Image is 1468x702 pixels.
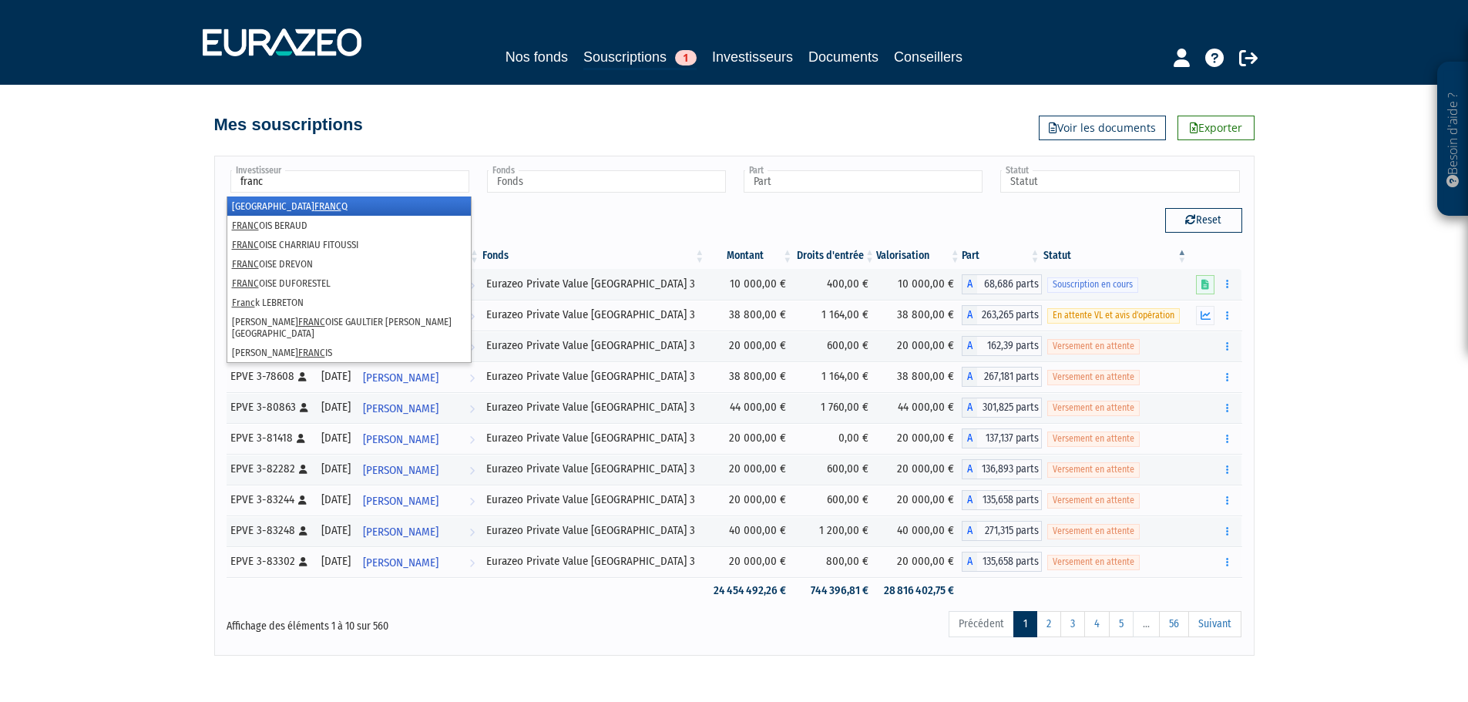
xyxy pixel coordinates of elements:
[486,276,700,292] div: Eurazeo Private Value [GEOGRAPHIC_DATA] 3
[808,46,878,68] a: Documents
[706,331,794,361] td: 20 000,00 €
[486,338,700,354] div: Eurazeo Private Value [GEOGRAPHIC_DATA] 3
[230,461,311,477] div: EPVE 3-82282
[469,271,475,300] i: Voir l'investisseur
[977,521,1042,541] span: 271,315 parts
[706,361,794,392] td: 38 800,00 €
[486,368,700,385] div: Eurazeo Private Value [GEOGRAPHIC_DATA] 3
[977,305,1042,325] span: 263,265 parts
[876,331,962,361] td: 20 000,00 €
[321,553,351,569] div: [DATE]
[706,300,794,331] td: 38 800,00 €
[469,487,475,516] i: Voir l'investisseur
[232,220,259,231] em: FRANC
[486,522,700,539] div: Eurazeo Private Value [GEOGRAPHIC_DATA] 3
[794,546,876,577] td: 800,00 €
[300,403,308,412] i: [Français] Personne physique
[486,461,700,477] div: Eurazeo Private Value [GEOGRAPHIC_DATA] 3
[962,428,1042,448] div: A - Eurazeo Private Value Europe 3
[962,552,977,572] span: A
[230,399,311,415] div: EPVE 3-80863
[962,274,977,294] span: A
[962,243,1042,269] th: Part: activer pour trier la colonne par ordre croissant
[1188,611,1241,637] a: Suivant
[962,428,977,448] span: A
[962,490,977,510] span: A
[230,368,311,385] div: EPVE 3-78608
[1047,339,1140,354] span: Versement en attente
[977,367,1042,387] span: 267,181 parts
[321,430,351,446] div: [DATE]
[469,302,475,331] i: Voir l'investisseur
[321,368,351,385] div: [DATE]
[962,367,977,387] span: A
[977,490,1042,510] span: 135,658 parts
[876,516,962,546] td: 40 000,00 €
[876,485,962,516] td: 20 000,00 €
[794,454,876,485] td: 600,00 €
[794,269,876,300] td: 400,00 €
[962,336,1042,356] div: A - Eurazeo Private Value Europe 3
[230,430,311,446] div: EPVE 3-81418
[1047,370,1140,385] span: Versement en attente
[977,398,1042,418] span: 301,825 parts
[363,364,438,392] span: [PERSON_NAME]
[1047,462,1140,477] span: Versement en attente
[1084,611,1110,637] a: 4
[298,347,325,358] em: FRANC
[363,487,438,516] span: [PERSON_NAME]
[876,243,962,269] th: Valorisation: activer pour trier la colonne par ordre croissant
[1047,277,1138,292] span: Souscription en cours
[321,461,351,477] div: [DATE]
[675,50,697,65] span: 1
[706,577,794,604] td: 24 454 492,26 €
[363,456,438,485] span: [PERSON_NAME]
[977,552,1042,572] span: 135,658 parts
[706,423,794,454] td: 20 000,00 €
[357,361,481,392] a: [PERSON_NAME]
[794,516,876,546] td: 1 200,00 €
[1047,524,1140,539] span: Versement en attente
[1047,555,1140,569] span: Versement en attente
[876,423,962,454] td: 20 000,00 €
[706,454,794,485] td: 20 000,00 €
[876,361,962,392] td: 38 800,00 €
[706,516,794,546] td: 40 000,00 €
[1047,308,1180,323] span: En attente VL et avis d'opération
[227,343,471,362] li: [PERSON_NAME] IS
[977,274,1042,294] span: 68,686 parts
[232,297,255,308] em: Franc
[962,552,1042,572] div: A - Eurazeo Private Value Europe 3
[299,465,307,474] i: [Français] Personne physique
[794,361,876,392] td: 1 164,00 €
[876,546,962,577] td: 20 000,00 €
[230,553,311,569] div: EPVE 3-83302
[227,254,471,274] li: OISE DREVON
[227,312,471,343] li: [PERSON_NAME] OISE GAULTIER [PERSON_NAME][GEOGRAPHIC_DATA]
[876,300,962,331] td: 38 800,00 €
[227,610,637,634] div: Affichage des éléments 1 à 10 sur 560
[486,553,700,569] div: Eurazeo Private Value [GEOGRAPHIC_DATA] 3
[794,392,876,423] td: 1 760,00 €
[706,243,794,269] th: Montant: activer pour trier la colonne par ordre croissant
[894,46,962,68] a: Conseillers
[977,428,1042,448] span: 137,137 parts
[506,46,568,68] a: Nos fonds
[1047,493,1140,508] span: Versement en attente
[706,269,794,300] td: 10 000,00 €
[298,372,307,381] i: [Français] Personne physique
[321,522,351,539] div: [DATE]
[227,235,471,254] li: OISE CHARRIAU FITOUSSI
[794,243,876,269] th: Droits d'entrée: activer pour trier la colonne par ordre croissant
[297,434,305,443] i: [Français] Personne physique
[876,392,962,423] td: 44 000,00 €
[357,516,481,546] a: [PERSON_NAME]
[232,258,259,270] em: FRANC
[321,399,351,415] div: [DATE]
[794,577,876,604] td: 744 396,81 €
[1047,401,1140,415] span: Versement en attente
[962,521,1042,541] div: A - Eurazeo Private Value Europe 3
[232,239,259,250] em: FRANC
[962,305,977,325] span: A
[363,549,438,577] span: [PERSON_NAME]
